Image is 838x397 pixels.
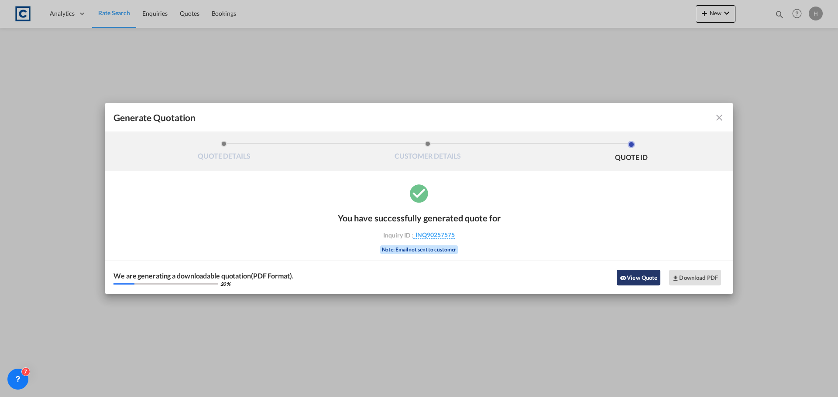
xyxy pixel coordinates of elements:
[617,270,660,285] button: icon-eyeView Quote
[326,141,530,164] li: CUSTOMER DETAILS
[408,182,430,204] md-icon: icon-checkbox-marked-circle
[672,275,679,282] md-icon: icon-download
[669,270,721,285] button: Download PDF
[529,141,733,164] li: QUOTE ID
[368,231,470,239] div: Inquiry ID :
[338,213,501,223] div: You have successfully generated quote for
[122,141,326,164] li: QUOTE DETAILS
[113,272,294,279] div: We are generating a downloadable quotation(PDF Format).
[413,231,455,239] span: INQ90257575
[105,103,733,294] md-dialog: Generate QuotationQUOTE ...
[620,275,627,282] md-icon: icon-eye
[220,282,230,286] div: 20 %
[714,112,725,123] md-icon: icon-close fg-AAA8AD cursor m-0
[380,245,458,254] div: Note: Email not sent to customer
[113,112,196,123] span: Generate Quotation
